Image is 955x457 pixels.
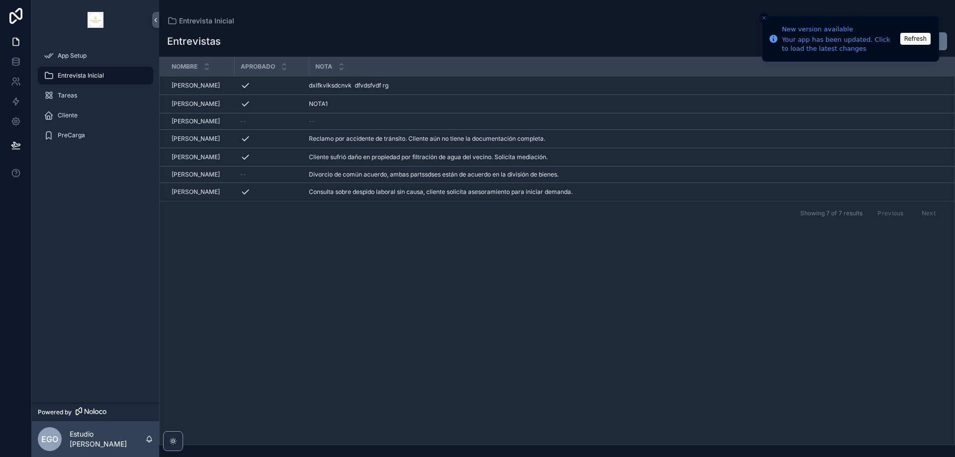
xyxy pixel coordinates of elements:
span: [PERSON_NAME] [172,135,220,143]
a: [PERSON_NAME] [172,188,228,196]
span: Entrevista Inicial [58,72,104,80]
span: [PERSON_NAME] [172,171,220,179]
button: Close toast [759,13,769,23]
span: EGO [41,433,58,445]
a: -- [309,117,943,125]
div: Your app has been updated. Click to load the latest changes [782,35,897,53]
span: Divorcio de común acuerdo, ambas partssdses están de acuerdo en la división de bienes. [309,171,559,179]
a: [PERSON_NAME] [172,171,228,179]
div: scrollable content [32,40,159,157]
span: Reclamo por accidente de tránsito. Cliente aún no tiene la documentación completa. [309,135,545,143]
a: NOTA1 [309,100,943,108]
span: Showing 7 of 7 results [800,209,862,217]
a: [PERSON_NAME] [172,117,228,125]
a: Tareas [38,87,153,104]
span: -- [240,117,246,125]
span: Entrevista Inicial [179,16,234,26]
span: Tareas [58,91,77,99]
a: [PERSON_NAME] [172,135,228,143]
span: Powered by [38,408,72,416]
a: [PERSON_NAME] [172,153,228,161]
h1: Entrevistas [167,34,221,48]
span: [PERSON_NAME] [172,188,220,196]
span: [PERSON_NAME] [172,117,220,125]
span: -- [240,171,246,179]
a: [PERSON_NAME] [172,82,228,90]
span: Nota [315,63,332,71]
a: Powered by [32,403,159,421]
span: [PERSON_NAME] [172,100,220,108]
img: App logo [88,12,103,28]
p: Estudio [PERSON_NAME] [70,429,145,449]
a: -- [240,171,303,179]
a: Divorcio de común acuerdo, ambas partssdses están de acuerdo en la división de bienes. [309,171,943,179]
a: Cliente [38,106,153,124]
a: PreCarga [38,126,153,144]
span: Nombre [172,63,197,71]
a: Reclamo por accidente de tránsito. Cliente aún no tiene la documentación completa. [309,135,943,143]
span: Cliente sufrió daño en propiedad por filtración de agua del vecino. Solicita mediación. [309,153,548,161]
span: [PERSON_NAME] [172,153,220,161]
a: [PERSON_NAME] [172,100,228,108]
span: PreCarga [58,131,85,139]
div: New version available [782,24,897,34]
a: -- [240,117,303,125]
span: dxlfkvlksdcnvk dfvdsfvdf rg [309,82,388,90]
span: App Setup [58,52,87,60]
span: -- [309,117,315,125]
a: App Setup [38,47,153,65]
span: Cliente [58,111,78,119]
a: Consulta sobre despido laboral sin causa, cliente solicita asesoramiento para iniciar demanda. [309,188,943,196]
a: Entrevista Inicial [167,16,234,26]
span: Consulta sobre despido laboral sin causa, cliente solicita asesoramiento para iniciar demanda. [309,188,573,196]
a: dxlfkvlksdcnvk dfvdsfvdf rg [309,82,943,90]
button: Refresh [900,33,931,45]
a: Cliente sufrió daño en propiedad por filtración de agua del vecino. Solicita mediación. [309,153,943,161]
span: Aprobado [241,63,275,71]
a: Entrevista Inicial [38,67,153,85]
span: [PERSON_NAME] [172,82,220,90]
span: NOTA1 [309,100,328,108]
